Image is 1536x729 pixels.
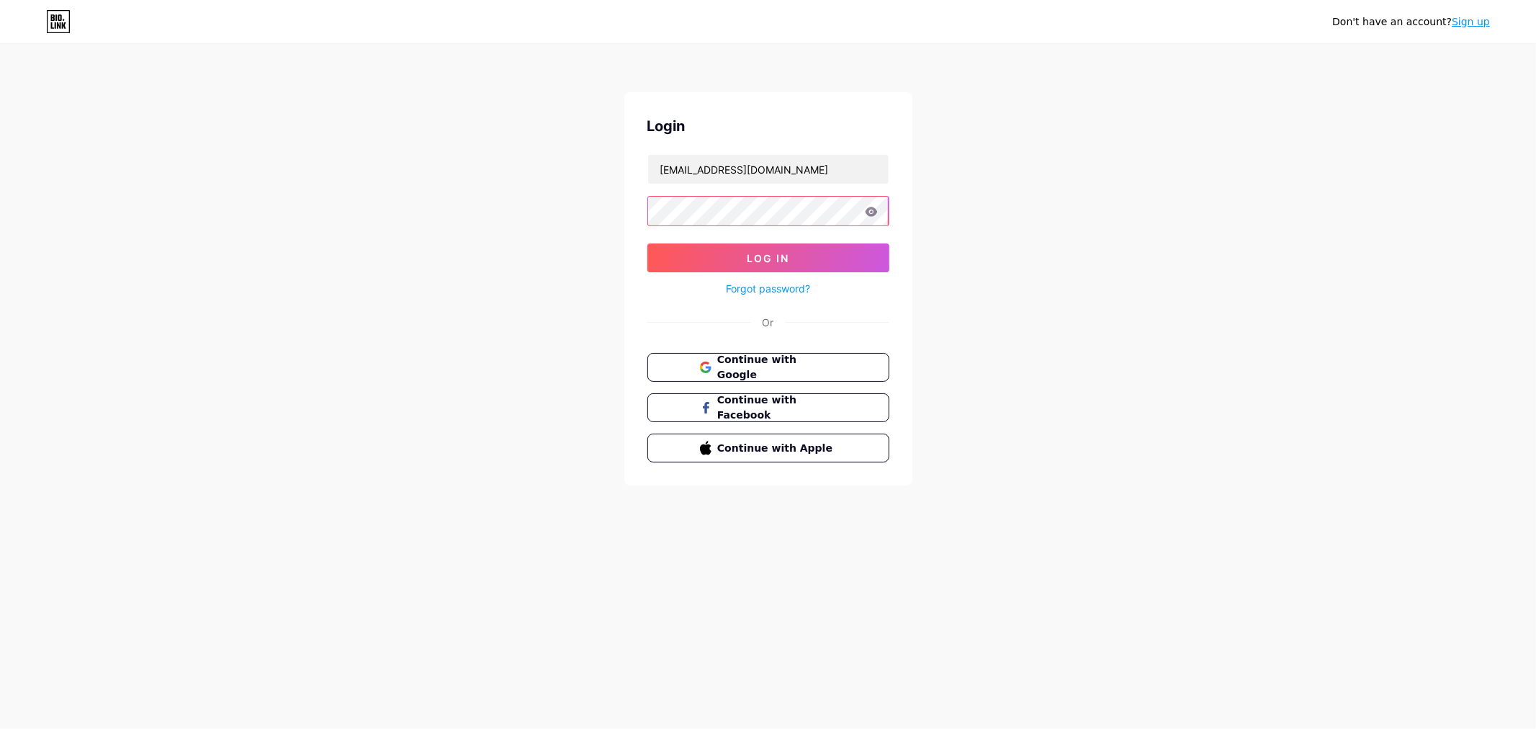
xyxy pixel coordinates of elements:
[763,315,774,330] div: Or
[717,352,836,383] span: Continue with Google
[647,353,889,382] button: Continue with Google
[747,252,789,264] span: Log In
[647,115,889,137] div: Login
[647,393,889,422] button: Continue with Facebook
[717,441,836,456] span: Continue with Apple
[717,393,836,423] span: Continue with Facebook
[1332,14,1490,30] div: Don't have an account?
[648,155,889,184] input: Username
[647,243,889,272] button: Log In
[726,281,810,296] a: Forgot password?
[647,434,889,462] button: Continue with Apple
[1452,16,1490,27] a: Sign up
